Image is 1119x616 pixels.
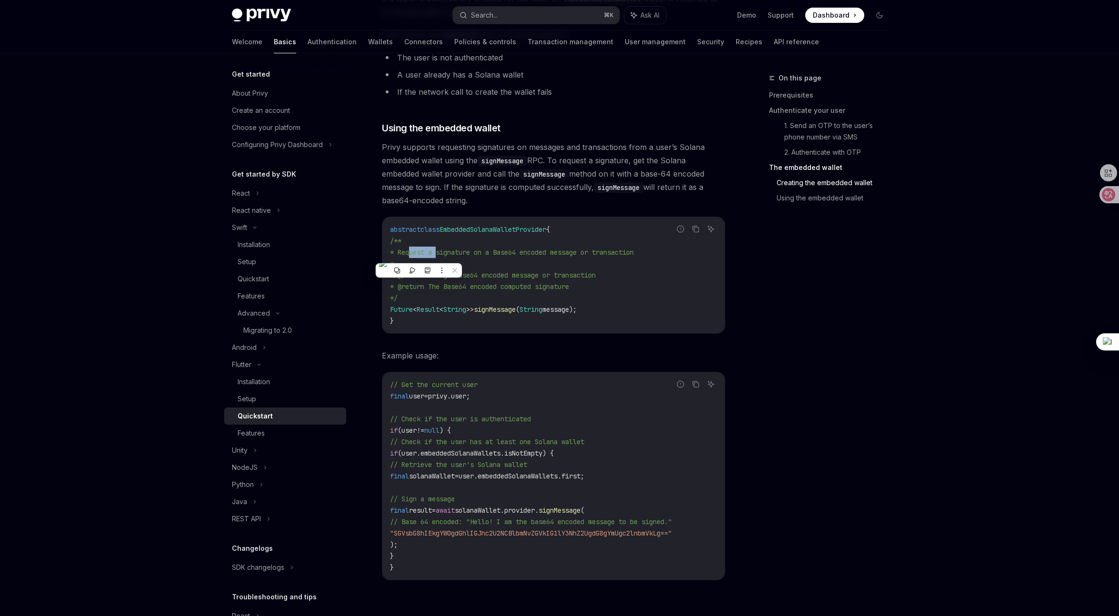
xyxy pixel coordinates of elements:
[390,563,394,572] span: }
[224,390,346,407] a: Setup
[232,105,290,116] div: Create an account
[224,373,346,390] a: Installation
[769,88,895,103] a: Prerequisites
[232,591,317,603] h5: Troubleshooting and tips
[232,88,268,99] div: About Privy
[238,427,265,439] div: Features
[224,102,346,119] a: Create an account
[428,392,470,400] span: privy.user;
[232,169,296,180] h5: Get started by SDK
[516,305,520,314] span: (
[705,378,717,390] button: Ask AI
[274,30,296,53] a: Basics
[528,30,613,53] a: Transaction management
[382,121,500,135] span: Using the embedded wallet
[737,10,756,20] a: Demo
[390,437,584,446] span: // Check if the user has at least one Solana wallet
[390,472,409,480] span: final
[604,11,614,19] span: ⌘ K
[777,175,895,190] a: Creating the embedded wallet
[390,552,394,560] span: }
[224,322,346,339] a: Migrating to 2.0
[417,426,424,435] span: !=
[624,7,666,24] button: Ask AI
[382,68,725,81] li: A user already has a Solana wallet
[872,8,887,23] button: Toggle dark mode
[232,445,248,456] div: Unity
[784,145,895,160] a: 2. Authenticate with OTP
[453,7,619,24] button: Search...⌘K
[224,253,346,270] a: Setup
[390,495,455,503] span: // Sign a message
[238,256,256,268] div: Setup
[224,288,346,305] a: Features
[390,392,409,400] span: final
[232,342,257,353] div: Android
[232,9,291,22] img: dark logo
[232,359,251,370] div: Flutter
[813,10,849,20] span: Dashboard
[232,188,250,199] div: React
[409,506,432,515] span: result
[454,30,516,53] a: Policies & controls
[440,305,443,314] span: <
[409,392,424,400] span: user
[455,472,459,480] span: =
[440,225,546,234] span: EmbeddedSolanaWalletProvider
[689,378,702,390] button: Copy the contents from the code block
[232,69,270,80] h5: Get started
[404,30,443,53] a: Connectors
[736,30,762,53] a: Recipes
[238,376,270,387] div: Installation
[232,479,254,490] div: Python
[432,506,436,515] span: =
[238,239,270,250] div: Installation
[224,85,346,102] a: About Privy
[382,51,725,64] li: The user is not authenticated
[308,30,357,53] a: Authentication
[232,205,271,216] div: React native
[390,305,413,314] span: Future
[390,380,478,389] span: // Get the current user
[390,517,672,526] span: // Base 64 encoded: "Hello! I am the base64 encoded message to be signed."
[232,222,247,233] div: Swift
[390,449,398,457] span: if
[542,305,577,314] span: message);
[478,156,527,166] code: signMessage
[398,449,554,457] span: (user.embeddedSolanaWallets.isNotEmpty) {
[232,543,273,554] h5: Changelogs
[466,305,474,314] span: >>
[580,506,584,515] span: (
[774,30,819,53] a: API reference
[390,248,634,257] span: * Request a signature on a Base64 encoded message or transaction
[232,30,262,53] a: Welcome
[390,415,531,423] span: // Check if the user is authenticated
[238,410,273,422] div: Quickstart
[390,460,527,469] span: // Retrieve the user's Solana wallet
[471,10,498,21] div: Search...
[224,119,346,136] a: Choose your platform
[232,496,247,507] div: Java
[769,103,895,118] a: Authenticate your user
[390,282,569,291] span: * @return The Base64 encoded computed signature
[805,8,864,23] a: Dashboard
[390,540,398,549] span: );
[474,305,516,314] span: signMessage
[382,349,725,362] span: Example usage:
[520,169,569,179] code: signMessage
[238,308,270,319] div: Advanced
[382,85,725,99] li: If the network call to create the wallet fails
[424,426,440,435] span: null
[232,122,300,133] div: Choose your platform
[238,393,256,405] div: Setup
[238,290,265,302] div: Features
[768,10,794,20] a: Support
[436,506,455,515] span: await
[390,426,398,435] span: if
[232,462,258,473] div: NodeJS
[640,10,659,20] span: Ask AI
[443,305,466,314] span: String
[390,271,596,279] span: * @param message Base64 encoded message or transaction
[232,562,284,573] div: SDK changelogs
[769,160,895,175] a: The embedded wallet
